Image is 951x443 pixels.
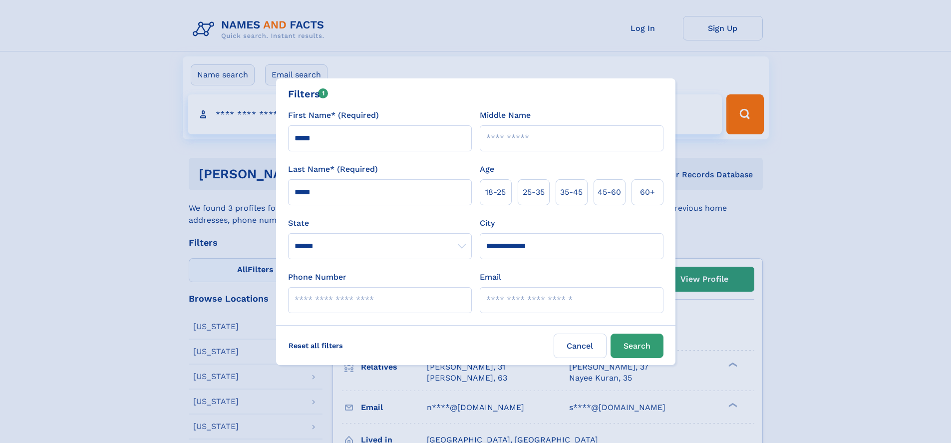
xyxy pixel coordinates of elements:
[560,186,583,198] span: 35‑45
[611,334,663,358] button: Search
[640,186,655,198] span: 60+
[480,109,531,121] label: Middle Name
[288,271,346,283] label: Phone Number
[480,217,495,229] label: City
[480,163,494,175] label: Age
[523,186,545,198] span: 25‑35
[288,217,472,229] label: State
[288,163,378,175] label: Last Name* (Required)
[282,334,349,358] label: Reset all filters
[554,334,607,358] label: Cancel
[485,186,506,198] span: 18‑25
[288,86,328,101] div: Filters
[288,109,379,121] label: First Name* (Required)
[598,186,621,198] span: 45‑60
[480,271,501,283] label: Email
